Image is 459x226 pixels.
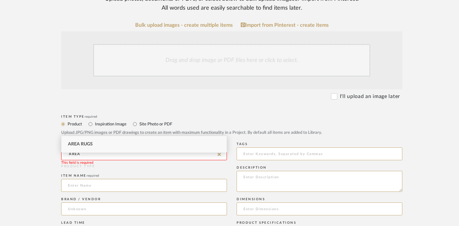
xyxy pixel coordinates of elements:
[237,147,402,160] input: Enter Keywords, Separated by Commas
[61,160,93,166] div: This field is required
[61,164,227,169] div: PRODUCT TYPE
[135,23,233,28] a: Bulk upload images - create multiple items
[237,142,402,146] div: Tags
[237,197,402,201] div: Dimensions
[237,202,402,215] input: Enter Dimensions
[67,121,82,128] label: Product
[139,121,172,128] label: Site Photo or PDF
[61,130,402,136] div: Upload JPG/PNG images or PDF drawings to create an item with maximum functionality in a Project. ...
[61,221,227,225] div: Lead Time
[340,93,400,100] label: I'll upload an image later
[61,197,227,201] div: Brand / Vendor
[61,179,227,192] input: Enter Name
[68,142,93,146] span: Area Rugs
[241,22,329,28] a: Import from Pinterest - create items
[61,115,402,119] div: Item Type
[61,202,227,215] input: Unknown
[61,120,402,128] mat-radio-group: Select item type
[237,166,402,170] div: Description
[87,174,99,177] span: required
[61,174,227,178] div: Item name
[237,221,402,225] div: Product Specifications
[85,115,97,118] span: required
[94,121,126,128] label: Inspiration Image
